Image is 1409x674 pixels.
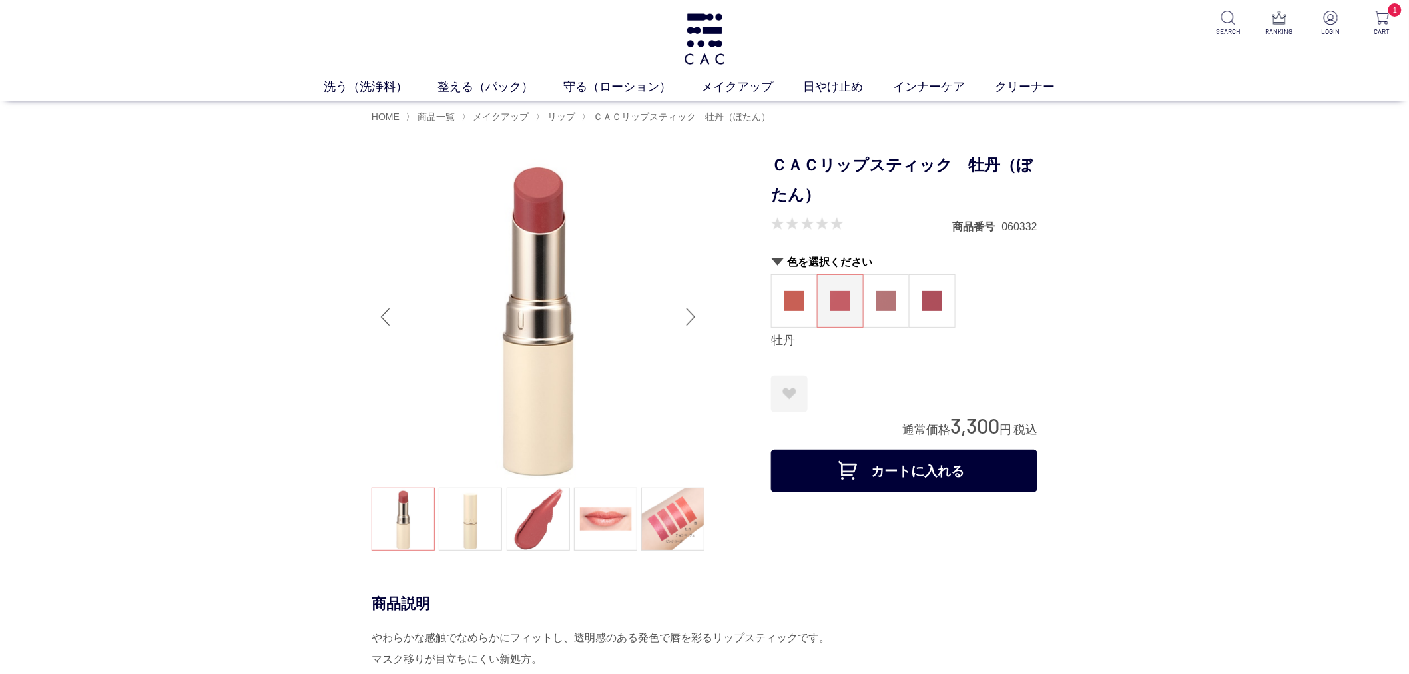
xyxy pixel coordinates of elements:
p: LOGIN [1314,27,1347,37]
a: インナーケア [894,78,995,96]
dl: 牡丹 [817,274,864,328]
dl: 茜 [771,274,818,328]
p: SEARCH [1212,27,1245,37]
a: 洗う（洗浄料） [324,78,438,96]
p: RANKING [1263,27,1296,37]
span: リップ [547,111,575,122]
a: 日やけ止め [804,78,894,96]
a: 商品一覧 [415,111,455,122]
span: ＣＡＣリップスティック 牡丹（ぼたん） [593,111,770,122]
img: 茜 [784,291,804,311]
span: 3,300 [950,413,999,438]
span: 商品一覧 [418,111,455,122]
h2: 色を選択ください [771,255,1037,269]
dl: ピンクローズ [909,274,956,328]
li: 〉 [581,111,774,123]
span: 1 [1388,3,1402,17]
p: CART [1366,27,1398,37]
a: ＣＡＣリップスティック 牡丹（ぼたん） [591,111,770,122]
a: HOME [372,111,400,122]
dd: 060332 [1002,220,1037,234]
a: 整える（パック） [438,78,564,96]
a: 茜 [772,275,817,327]
a: チョコベージュ [864,275,909,327]
a: LOGIN [1314,11,1347,37]
a: 1 CART [1366,11,1398,37]
dl: チョコベージュ [863,274,910,328]
span: 税込 [1013,423,1037,436]
li: 〉 [461,111,533,123]
a: お気に入りに登録する [771,376,808,412]
a: クリーナー [995,78,1085,96]
a: リップ [545,111,575,122]
button: カートに入れる [771,450,1037,492]
span: 通常価格 [902,423,950,436]
dt: 商品番号 [953,220,1002,234]
a: 守る（ローション） [564,78,702,96]
img: ＣＡＣリップスティック 牡丹（ぼたん） 牡丹 [372,151,704,484]
img: ピンクローズ [922,291,942,311]
img: チョコベージュ [876,291,896,311]
li: 〉 [406,111,458,123]
img: 牡丹 [830,291,850,311]
a: メイクアップ [471,111,529,122]
a: SEARCH [1212,11,1245,37]
div: 商品説明 [372,594,1037,613]
li: 〉 [535,111,579,123]
a: ピンクローズ [910,275,955,327]
span: 円 [999,423,1011,436]
div: Previous slide [372,290,398,344]
img: logo [682,13,727,65]
a: メイクアップ [702,78,804,96]
a: RANKING [1263,11,1296,37]
div: 牡丹 [771,333,1037,349]
span: メイクアップ [473,111,529,122]
div: Next slide [678,290,704,344]
h1: ＣＡＣリップスティック 牡丹（ぼたん） [771,151,1037,210]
